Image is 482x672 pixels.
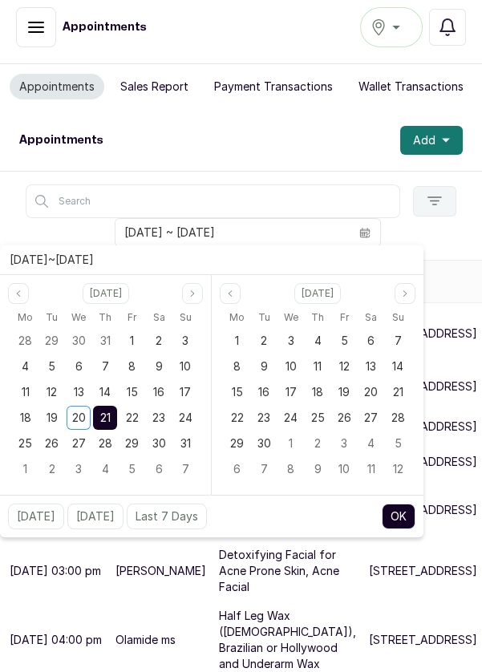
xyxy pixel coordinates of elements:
[393,462,403,476] span: 12
[119,379,145,405] div: 15 Aug 2025
[224,307,250,328] div: Monday
[119,405,145,431] div: 22 Aug 2025
[180,436,191,450] span: 31
[224,405,250,431] div: 22 Sep 2025
[224,379,250,405] div: 15 Sep 2025
[92,328,119,354] div: 31 Jul 2025
[10,632,102,648] p: [DATE] 04:00 pm
[250,405,277,431] div: 23 Sep 2025
[99,308,111,327] span: Th
[277,456,304,482] div: 08 Oct 2025
[66,405,92,431] div: 20 Aug 2025
[38,328,65,354] div: 29 Jul 2025
[413,132,435,148] span: Add
[92,379,119,405] div: 14 Aug 2025
[304,307,330,328] div: Thursday
[26,184,400,218] input: Search
[145,307,172,328] div: Saturday
[75,359,83,373] span: 6
[331,354,358,379] div: 12 Sep 2025
[257,411,270,424] span: 23
[339,359,350,373] span: 12
[47,411,58,424] span: 19
[233,359,241,373] span: 8
[250,379,277,405] div: 16 Sep 2025
[115,563,206,579] p: [PERSON_NAME]
[66,379,92,405] div: 13 Aug 2025
[66,307,92,328] div: Wednesday
[145,456,172,482] div: 06 Sep 2025
[304,328,330,354] div: 04 Sep 2025
[180,385,191,399] span: 17
[338,462,350,476] span: 10
[277,379,304,405] div: 17 Sep 2025
[153,308,165,327] span: Sa
[92,405,119,431] div: 21 Aug 2025
[128,462,136,476] span: 5
[119,307,145,328] div: Friday
[349,74,473,99] button: Wallet Transactions
[257,436,271,450] span: 30
[331,379,358,405] div: 19 Sep 2025
[358,456,384,482] div: 11 Oct 2025
[102,359,109,373] span: 7
[358,431,384,456] div: 04 Oct 2025
[331,307,358,328] div: Friday
[331,456,358,482] div: 10 Oct 2025
[261,334,267,347] span: 2
[172,354,199,379] div: 10 Aug 2025
[152,436,166,450] span: 30
[366,359,376,373] span: 13
[47,385,57,399] span: 12
[385,456,411,482] div: 12 Oct 2025
[277,328,304,354] div: 03 Sep 2025
[277,405,304,431] div: 24 Sep 2025
[66,456,92,482] div: 03 Sep 2025
[277,431,304,456] div: 01 Oct 2025
[152,411,165,424] span: 23
[250,307,277,328] div: Tuesday
[38,379,65,405] div: 12 Aug 2025
[128,308,136,327] span: Fr
[182,334,188,347] span: 3
[130,334,134,347] span: 1
[304,431,330,456] div: 02 Oct 2025
[338,411,351,424] span: 26
[258,308,270,327] span: Tu
[220,283,241,304] button: Previous month
[115,632,176,648] p: Olamide ms
[358,354,384,379] div: 13 Sep 2025
[12,307,38,328] div: Monday
[250,456,277,482] div: 07 Oct 2025
[277,307,304,328] div: Wednesday
[127,385,138,399] span: 15
[172,328,199,354] div: 03 Aug 2025
[230,436,244,450] span: 29
[180,359,191,373] span: 10
[358,328,384,354] div: 06 Sep 2025
[358,307,384,328] div: Saturday
[156,462,163,476] span: 6
[10,563,101,579] p: [DATE] 03:00 pm
[359,227,371,238] svg: calendar
[284,308,298,327] span: We
[172,456,199,482] div: 07 Sep 2025
[294,283,341,304] button: Select month
[72,411,86,424] span: 20
[46,308,58,327] span: Tu
[12,379,38,405] div: 11 Aug 2025
[92,354,119,379] div: 07 Aug 2025
[119,431,145,456] div: 29 Aug 2025
[395,334,402,347] span: 7
[250,354,277,379] div: 09 Sep 2025
[385,379,411,405] div: 21 Sep 2025
[367,462,375,476] span: 11
[18,436,32,450] span: 25
[311,308,324,327] span: Th
[179,411,192,424] span: 24
[145,328,172,354] div: 02 Aug 2025
[172,405,199,431] div: 24 Aug 2025
[126,411,139,424] span: 22
[392,359,403,373] span: 14
[304,354,330,379] div: 11 Sep 2025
